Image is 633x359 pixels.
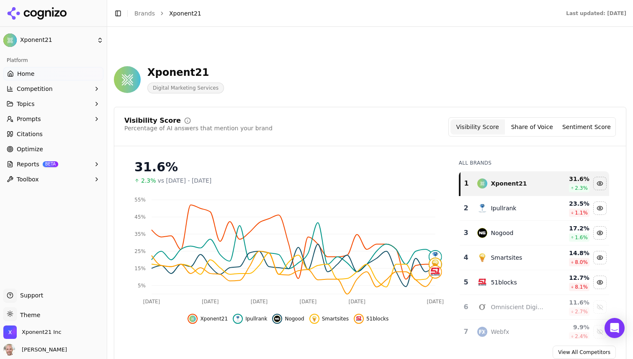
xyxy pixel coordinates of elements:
[593,226,607,240] button: Hide nogood data
[17,291,43,300] span: Support
[134,248,146,254] tspan: 25%
[575,333,588,340] span: 2.4 %
[427,299,444,305] tspan: [DATE]
[477,277,487,287] img: 51blocks
[169,9,201,18] span: Xponent21
[309,314,349,324] button: Hide smartsites data
[285,315,304,322] span: Nogood
[3,142,103,156] a: Optimize
[251,299,268,305] tspan: [DATE]
[551,274,589,282] div: 12.7 %
[18,346,67,354] span: [PERSON_NAME]
[463,327,469,337] div: 7
[147,83,224,93] span: Digital Marketing Services
[430,266,441,278] img: 51blocks
[477,302,487,312] img: omniscient digital
[17,145,43,153] span: Optimize
[3,158,103,171] button: ReportsBETA
[22,328,62,336] span: Xponent21 Inc
[575,259,588,266] span: 8.0 %
[491,278,517,287] div: 51blocks
[463,302,469,312] div: 6
[17,115,41,123] span: Prompts
[134,231,146,237] tspan: 35%
[491,229,513,237] div: Nogood
[274,315,280,322] img: nogood
[3,82,103,96] button: Competition
[3,97,103,111] button: Topics
[491,328,509,336] div: Webfx
[575,234,588,241] span: 1.6 %
[322,315,349,322] span: Smartsites
[430,251,441,263] img: ipullrank
[134,266,146,271] tspan: 15%
[460,196,609,221] tr: 2ipullrankIpullrank23.5%1.1%Hide ipullrank data
[593,251,607,264] button: Hide smartsites data
[593,325,607,338] button: Show webfx data
[3,67,103,80] a: Home
[17,312,40,318] span: Theme
[491,303,545,311] div: Omniscient Digital
[566,10,626,17] div: Last updated: [DATE]
[460,221,609,245] tr: 3nogoodNogood17.2%1.6%Hide nogood data
[575,308,588,315] span: 2.7 %
[477,327,487,337] img: webfx
[147,66,224,79] div: Xponent21
[460,270,609,295] tr: 551blocks51blocks12.7%8.1%Hide 51blocks data
[593,201,607,215] button: Hide ipullrank data
[17,130,43,138] span: Citations
[3,344,67,356] button: Open user button
[559,119,614,134] button: Sentiment Score
[551,298,589,307] div: 11.6 %
[477,203,487,213] img: ipullrank
[491,253,522,262] div: Smartsites
[189,315,196,322] img: xponent21
[134,160,442,175] div: 31.6%
[355,315,362,322] img: 51blocks
[366,315,389,322] span: 51blocks
[430,258,441,270] img: smartsites
[460,295,609,320] tr: 6omniscient digitalOmniscient Digital11.6%2.7%Show omniscient digital data
[134,214,146,220] tspan: 45%
[3,325,17,339] img: Xponent21 Inc
[463,228,469,238] div: 3
[575,284,588,290] span: 8.1 %
[234,315,241,322] img: ipullrank
[124,124,273,132] div: Percentage of AI answers that mention your brand
[575,209,588,216] span: 1.1 %
[460,320,609,344] tr: 7webfxWebfx9.9%2.4%Show webfx data
[20,36,93,44] span: Xponent21
[124,117,181,124] div: Visibility Score
[477,253,487,263] img: smartsites
[551,224,589,232] div: 17.2 %
[188,314,228,324] button: Hide xponent21 data
[551,249,589,257] div: 14.8 %
[200,315,228,322] span: Xponent21
[491,179,527,188] div: Xponent21
[575,185,588,191] span: 2.3 %
[505,119,559,134] button: Share of Voice
[141,176,156,185] span: 2.3%
[605,318,625,338] div: Open Intercom Messenger
[134,10,155,17] a: Brands
[553,346,616,359] a: View All Competitors
[311,315,318,322] img: smartsites
[459,160,609,166] div: All Brands
[463,203,469,213] div: 2
[114,66,141,93] img: Xponent21
[450,119,505,134] button: Visibility Score
[477,228,487,238] img: nogood
[245,315,267,322] span: Ipullrank
[43,161,58,167] span: BETA
[354,314,389,324] button: Hide 51blocks data
[300,299,317,305] tspan: [DATE]
[3,173,103,186] button: Toolbox
[3,34,17,47] img: Xponent21
[593,177,607,190] button: Hide xponent21 data
[460,245,609,270] tr: 4smartsitesSmartsites14.8%8.0%Hide smartsites data
[17,160,39,168] span: Reports
[551,199,589,208] div: 23.5 %
[463,253,469,263] div: 4
[138,283,146,289] tspan: 5%
[464,178,469,189] div: 1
